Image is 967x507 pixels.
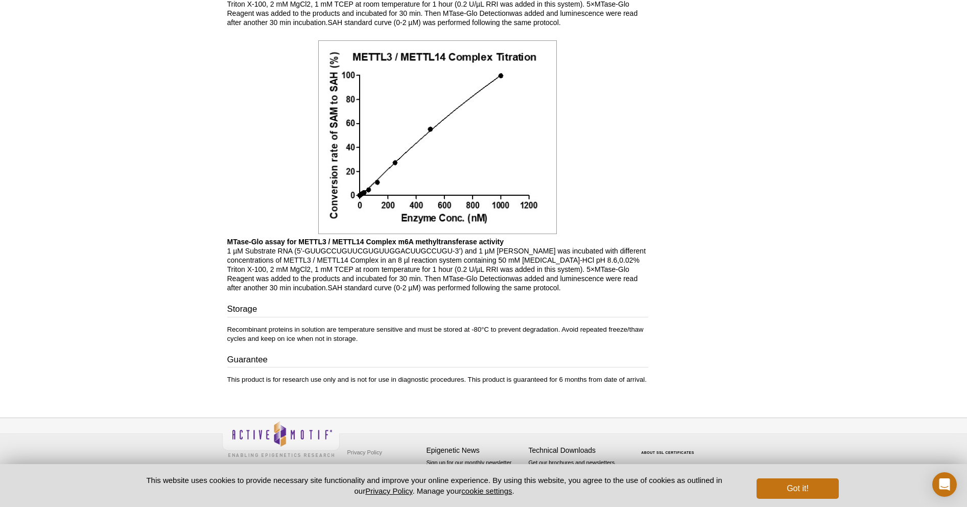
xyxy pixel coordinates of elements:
p: Get our brochures and newsletters, or request them by mail. [529,458,626,485]
img: Active Motif, [222,418,340,459]
p: Sign up for our monthly newsletter highlighting recent publications in the field of epigenetics. [427,458,524,493]
a: ABOUT SSL CERTIFICATES [641,451,694,454]
p: 1 µM Substrate RNA (5’-GUUGCCUGUUCGUGUUGGACUUGCCUGU-3’) and 1 µM [PERSON_NAME] was incubated with... [227,237,648,292]
p: This product is for research use only and is not for use in diagnostic procedures. This product i... [227,375,648,384]
h4: Technical Downloads [529,446,626,455]
h3: Storage [227,303,648,317]
a: Terms & Conditions [345,460,398,475]
button: Got it! [757,478,838,499]
div: Open Intercom Messenger [932,472,957,497]
p: This website uses cookies to provide necessary site functionality and improve your online experie... [129,475,740,496]
p: Recombinant proteins in solution are temperature sensitive and must be stored at -80°C to prevent... [227,325,648,343]
h3: Guarantee [227,354,648,368]
a: Privacy Policy [345,445,385,460]
h4: Epigenetic News [427,446,524,455]
b: MTase-Glo assay for METTL3 / METTL14 Complex m6A methyltransferase activity [227,238,504,246]
table: Click to Verify - This site chose Symantec SSL for secure e-commerce and confidential communicati... [631,436,707,458]
button: cookie settings [461,487,512,495]
a: Privacy Policy [365,487,412,495]
img: MTase-Glo assay for METTL3 / METTL14 Complex m6A methyltransferase activity [318,40,557,234]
